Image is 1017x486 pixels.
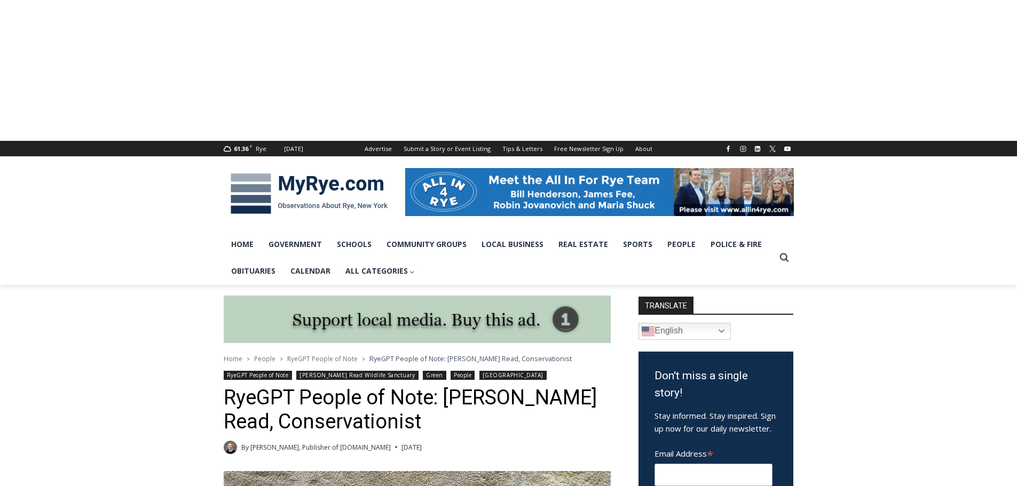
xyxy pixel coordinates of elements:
span: > [247,355,250,363]
img: All in for Rye [405,168,794,216]
a: Free Newsletter Sign Up [548,141,629,156]
a: Government [261,231,329,258]
span: 61.36 [234,145,248,153]
a: Tips & Letters [496,141,548,156]
nav: Primary Navigation [224,231,775,285]
label: Email Address [655,443,772,462]
nav: Breadcrumbs [224,353,611,364]
img: en [642,325,655,338]
a: People [451,371,475,380]
span: F [250,143,253,149]
a: Instagram [737,142,750,155]
a: Submit a Story or Event Listing [398,141,496,156]
p: Stay informed. Stay inspired. Sign up now for our daily newsletter. [655,409,777,435]
span: All Categories [345,265,415,277]
a: Green [423,371,446,380]
img: MyRye.com [224,166,395,221]
a: Police & Fire [703,231,769,258]
a: [GEOGRAPHIC_DATA] [479,371,547,380]
a: People [254,354,275,363]
a: Linkedin [751,142,764,155]
a: X [766,142,779,155]
a: Home [224,231,261,258]
a: All Categories [338,258,423,284]
a: Real Estate [551,231,616,258]
button: View Search Form [775,248,794,267]
a: About [629,141,658,156]
a: Calendar [283,258,338,284]
a: Advertise [359,141,398,156]
div: Rye [256,144,266,154]
strong: TRANSLATE [638,297,693,314]
a: Home [224,354,242,363]
nav: Secondary Navigation [359,141,658,156]
span: RyeGPT People of Note: [PERSON_NAME] Read, Conservationist [369,354,572,363]
img: support local media, buy this ad [224,296,611,344]
a: English [638,323,731,340]
span: > [362,355,365,363]
a: People [660,231,703,258]
span: > [280,355,283,363]
h3: Don't miss a single story! [655,368,777,401]
a: Author image [224,441,237,454]
a: Facebook [722,142,735,155]
a: RyeGPT People of Note [224,371,292,380]
h1: RyeGPT People of Note: [PERSON_NAME] Read, Conservationist [224,386,611,434]
span: By [241,442,249,452]
a: Community Groups [379,231,474,258]
a: [PERSON_NAME] Read Wildlife Sanctuary [296,371,418,380]
a: RyeGPT People of Note [287,354,358,363]
time: [DATE] [401,442,422,452]
a: Local Business [474,231,551,258]
a: YouTube [781,142,794,155]
a: Sports [616,231,660,258]
a: Schools [329,231,379,258]
a: [PERSON_NAME], Publisher of [DOMAIN_NAME] [250,443,391,452]
a: Obituaries [224,258,283,284]
div: [DATE] [284,144,303,154]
